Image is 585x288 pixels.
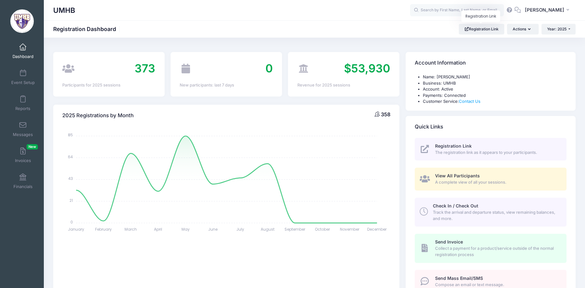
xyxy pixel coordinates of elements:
tspan: July [236,227,244,232]
span: The registration link as it appears to your participants. [435,149,559,156]
button: Actions [507,24,538,34]
a: Check In / Check Out Track the arrival and departure status, view remaining balances, and more. [415,198,567,227]
li: Account: Active [423,86,567,92]
span: Collect a payment for a product/service outside of the normal registration process [435,245,559,258]
tspan: November [340,227,360,232]
span: 0 [265,61,273,75]
tspan: May [182,227,190,232]
span: Messages [13,132,33,137]
span: Compose an email or text message. [435,282,559,288]
tspan: December [367,227,387,232]
span: 373 [135,61,155,75]
tspan: January [68,227,84,232]
span: Financials [13,184,33,189]
tspan: 85 [68,132,73,138]
span: Year: 2025 [547,27,567,31]
a: Registration Link [459,24,504,34]
a: Send Invoice Collect a payment for a product/service outside of the normal registration process [415,234,567,263]
div: Registration Link [461,10,500,22]
span: 358 [381,111,390,118]
tspan: September [285,227,306,232]
tspan: March [125,227,137,232]
a: Financials [8,170,38,192]
div: Revenue for 2025 sessions [297,82,390,88]
a: View All Participants A complete view of all your sessions. [415,168,567,191]
h4: Quick Links [415,118,443,136]
div: Participants for 2025 sessions [62,82,155,88]
span: Send Invoice [435,239,463,244]
tspan: 43 [68,176,73,181]
img: UMHB [10,9,34,33]
input: Search by First Name, Last Name, or Email... [410,4,504,17]
span: Track the arrival and departure status, view remaining balances, and more. [433,209,559,222]
tspan: October [315,227,330,232]
a: Reports [8,92,38,114]
span: Check In / Check Out [433,203,478,208]
span: [PERSON_NAME] [525,7,564,13]
span: $53,930 [344,61,390,75]
a: InvoicesNew [8,144,38,166]
tspan: August [261,227,275,232]
span: New [27,144,38,149]
span: A complete view of all your sessions. [435,179,559,186]
a: Dashboard [8,40,38,62]
span: Event Setup [11,80,35,85]
tspan: 64 [68,154,73,159]
a: Event Setup [8,66,38,88]
h1: UMHB [53,3,75,18]
h1: Registration Dashboard [53,26,121,32]
tspan: 21 [69,197,73,203]
tspan: June [208,227,218,232]
span: Invoices [15,158,31,163]
span: Dashboard [13,54,33,59]
span: View All Participants [435,173,480,178]
span: Reports [15,106,30,111]
tspan: April [154,227,162,232]
span: Registration Link [435,143,472,149]
div: New participants: last 7 days [180,82,273,88]
span: Send Mass Email/SMS [435,275,483,281]
li: Business: UMHB [423,80,567,86]
a: Registration Link The registration link as it appears to your participants. [415,138,567,161]
h4: Account Information [415,54,466,72]
li: Payments: Connected [423,92,567,99]
button: [PERSON_NAME] [521,3,576,18]
h4: 2025 Registrations by Month [62,107,134,124]
tspan: February [95,227,112,232]
li: Name: [PERSON_NAME] [423,74,567,80]
a: Contact Us [459,99,480,104]
tspan: 0 [70,219,73,225]
button: Year: 2025 [541,24,576,34]
a: Messages [8,118,38,140]
li: Customer Service: [423,98,567,105]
